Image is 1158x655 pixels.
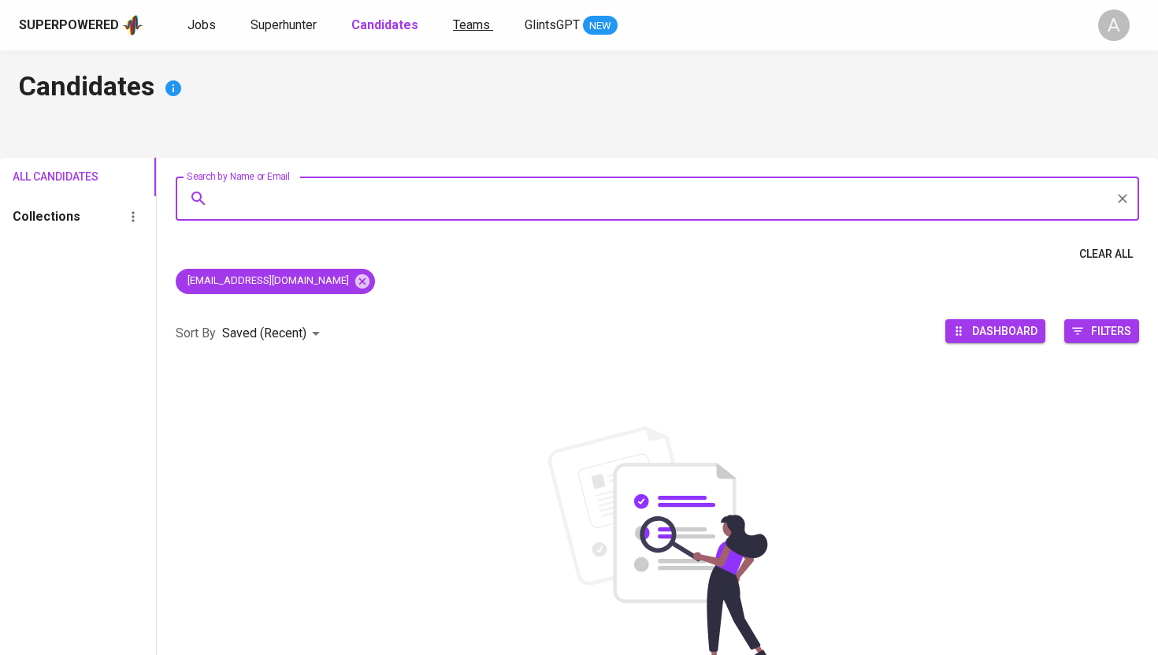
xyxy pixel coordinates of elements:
span: Superhunter [251,17,317,32]
img: app logo [122,13,143,37]
span: Teams [453,17,490,32]
span: [EMAIL_ADDRESS][DOMAIN_NAME] [176,274,358,288]
a: Jobs [187,16,219,35]
span: GlintsGPT [525,17,580,32]
div: A [1098,9,1130,41]
span: Dashboard [972,320,1037,341]
div: [EMAIL_ADDRESS][DOMAIN_NAME] [176,269,375,294]
a: Candidates [351,16,421,35]
button: Dashboard [945,319,1045,343]
a: GlintsGPT NEW [525,16,618,35]
button: Filters [1064,319,1139,343]
span: Jobs [187,17,216,32]
div: Saved (Recent) [222,319,325,348]
span: Clear All [1079,244,1133,264]
div: Superpowered [19,17,119,35]
h4: Candidates [19,69,1139,107]
span: NEW [583,18,618,34]
p: Sort By [176,324,216,343]
a: Teams [453,16,493,35]
h6: Collections [13,206,80,228]
a: Superpoweredapp logo [19,13,143,37]
a: Superhunter [251,16,320,35]
button: Clear [1112,188,1134,210]
p: Saved (Recent) [222,324,306,343]
b: Candidates [351,17,418,32]
span: All Candidates [13,167,74,187]
span: Filters [1091,320,1131,341]
button: Clear All [1073,240,1139,269]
